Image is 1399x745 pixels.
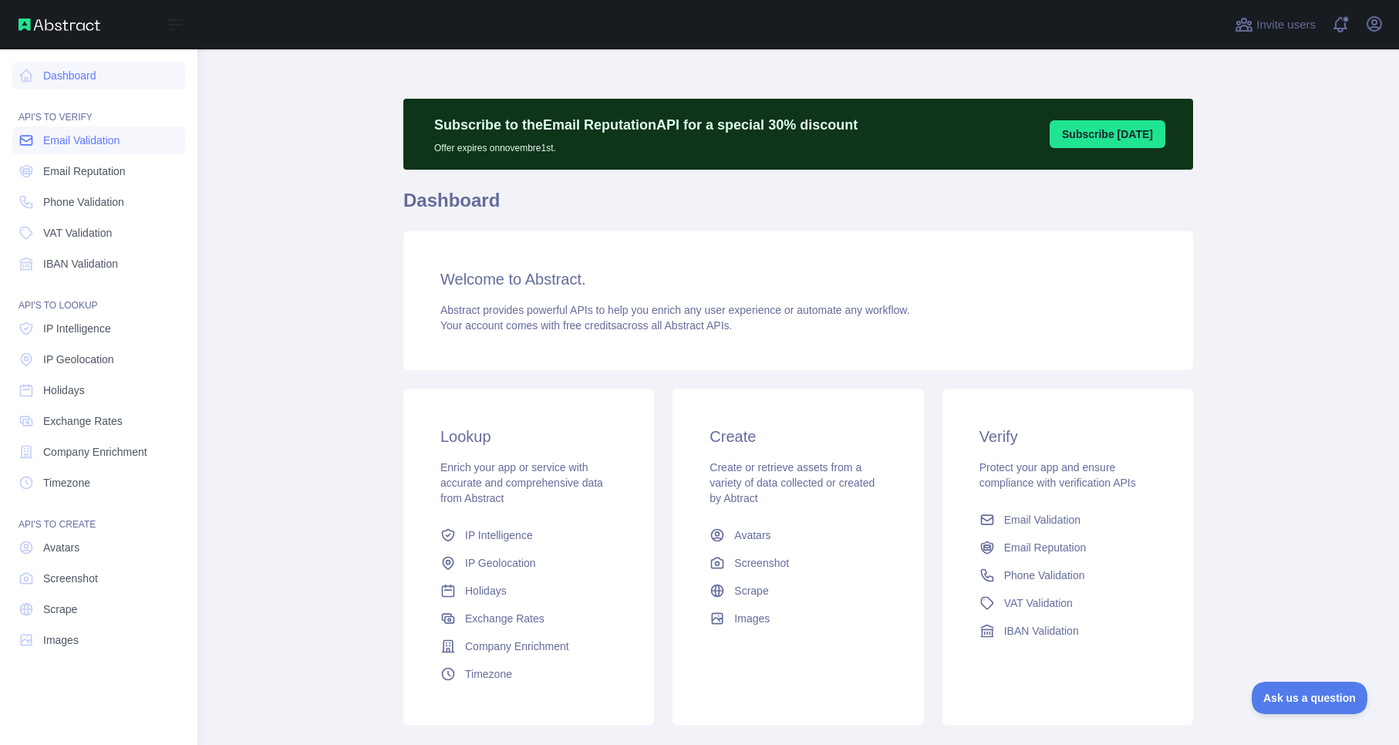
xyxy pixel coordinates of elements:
[440,461,603,504] span: Enrich your app or service with accurate and comprehensive data from Abstract
[12,595,185,623] a: Scrape
[973,589,1162,617] a: VAT Validation
[710,461,875,504] span: Create or retrieve assets from a variety of data collected or created by Abtract
[465,528,533,543] span: IP Intelligence
[703,521,892,549] a: Avatars
[973,534,1162,561] a: Email Reputation
[43,602,77,617] span: Scrape
[43,475,90,490] span: Timezone
[440,426,617,447] h3: Lookup
[12,157,185,185] a: Email Reputation
[12,346,185,373] a: IP Geolocation
[12,281,185,312] div: API'S TO LOOKUP
[19,19,100,31] img: Abstract API
[703,577,892,605] a: Scrape
[979,426,1156,447] h3: Verify
[43,321,111,336] span: IP Intelligence
[703,549,892,577] a: Screenshot
[1004,568,1085,583] span: Phone Validation
[43,256,118,271] span: IBAN Validation
[973,617,1162,645] a: IBAN Validation
[43,413,123,429] span: Exchange Rates
[12,438,185,466] a: Company Enrichment
[465,639,569,654] span: Company Enrichment
[1256,16,1316,34] span: Invite users
[43,444,147,460] span: Company Enrichment
[465,583,507,598] span: Holidays
[12,93,185,123] div: API'S TO VERIFY
[734,583,768,598] span: Scrape
[12,62,185,89] a: Dashboard
[43,632,79,648] span: Images
[434,114,858,136] p: Subscribe to the Email Reputation API for a special 30 % discount
[43,383,85,398] span: Holidays
[1252,682,1368,714] iframe: Toggle Customer Support
[12,315,185,342] a: IP Intelligence
[434,521,623,549] a: IP Intelligence
[434,577,623,605] a: Holidays
[434,136,858,154] p: Offer expires on novembre 1st.
[465,555,536,571] span: IP Geolocation
[12,126,185,154] a: Email Validation
[43,194,124,210] span: Phone Validation
[43,133,120,148] span: Email Validation
[973,506,1162,534] a: Email Validation
[563,319,616,332] span: free credits
[43,163,126,179] span: Email Reputation
[1050,120,1165,148] button: Subscribe [DATE]
[1232,12,1319,37] button: Invite users
[12,219,185,247] a: VAT Validation
[1004,512,1080,528] span: Email Validation
[434,549,623,577] a: IP Geolocation
[734,611,770,626] span: Images
[465,611,544,626] span: Exchange Rates
[43,225,112,241] span: VAT Validation
[43,540,79,555] span: Avatars
[734,528,770,543] span: Avatars
[1004,623,1079,639] span: IBAN Validation
[703,605,892,632] a: Images
[734,555,789,571] span: Screenshot
[465,666,512,682] span: Timezone
[1004,595,1073,611] span: VAT Validation
[12,250,185,278] a: IBAN Validation
[12,500,185,531] div: API'S TO CREATE
[12,188,185,216] a: Phone Validation
[440,268,1156,290] h3: Welcome to Abstract.
[43,352,114,367] span: IP Geolocation
[12,565,185,592] a: Screenshot
[12,626,185,654] a: Images
[979,461,1136,489] span: Protect your app and ensure compliance with verification APIs
[434,632,623,660] a: Company Enrichment
[43,571,98,586] span: Screenshot
[1004,540,1087,555] span: Email Reputation
[403,188,1193,225] h1: Dashboard
[12,534,185,561] a: Avatars
[434,660,623,688] a: Timezone
[12,469,185,497] a: Timezone
[440,319,732,332] span: Your account comes with across all Abstract APIs.
[12,407,185,435] a: Exchange Rates
[973,561,1162,589] a: Phone Validation
[434,605,623,632] a: Exchange Rates
[12,376,185,404] a: Holidays
[710,426,886,447] h3: Create
[440,304,910,316] span: Abstract provides powerful APIs to help you enrich any user experience or automate any workflow.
